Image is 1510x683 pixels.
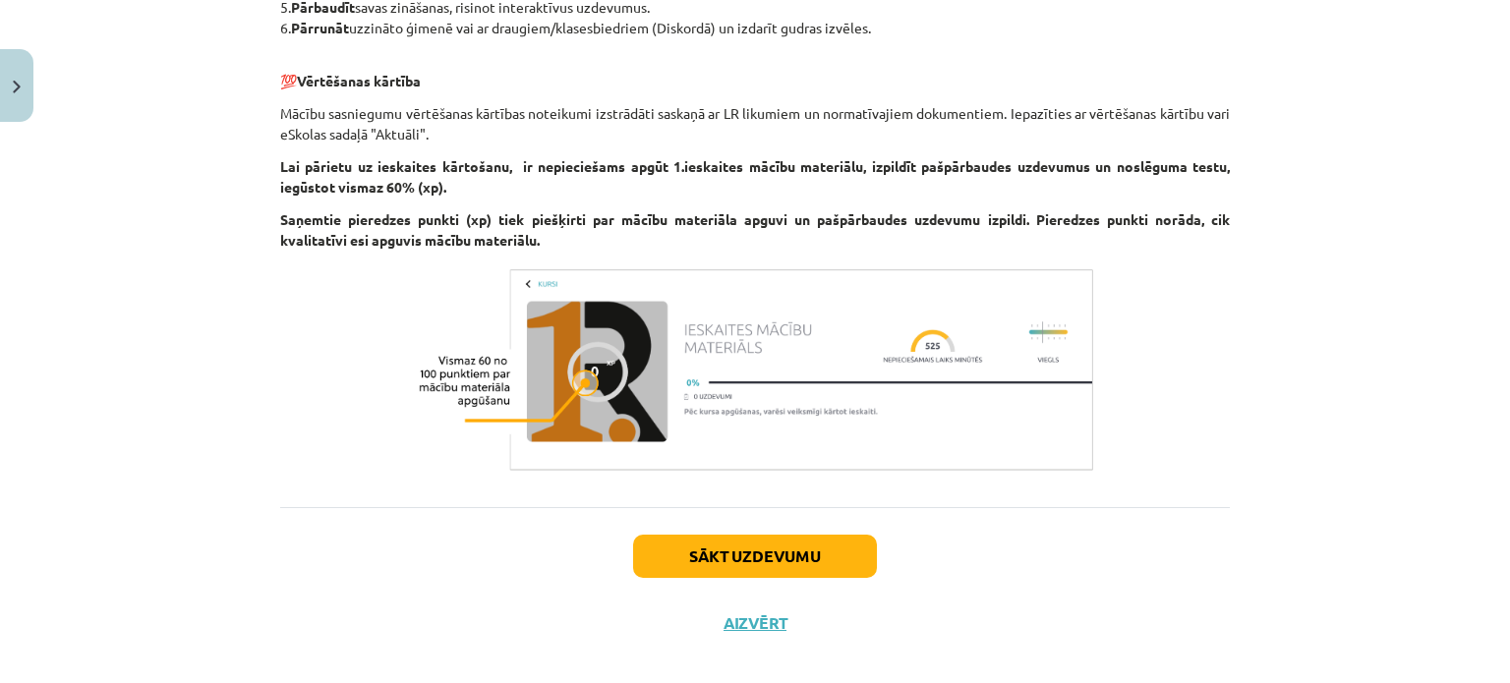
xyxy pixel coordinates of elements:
[13,81,21,93] img: icon-close-lesson-0947bae3869378f0d4975bcd49f059093ad1ed9edebbc8119c70593378902aed.svg
[718,613,792,633] button: Aizvērt
[633,535,877,578] button: Sākt uzdevumu
[280,210,1230,249] b: Saņemtie pieredzes punkti (xp) tiek piešķirti par mācību materiāla apguvi un pašpārbaudes uzdevum...
[280,103,1230,144] p: Mācību sasniegumu vērtēšanas kārtības noteikumi izstrādāti saskaņā ar LR likumiem un normatīvajie...
[297,72,421,89] b: Vērtēšanas kārtība
[291,19,349,36] b: Pārrunāt
[280,157,1230,196] b: Lai pārietu uz ieskaites kārtošanu, ir nepieciešams apgūt 1.ieskaites mācību materiālu, izpildīt ...
[280,50,1230,91] p: 💯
